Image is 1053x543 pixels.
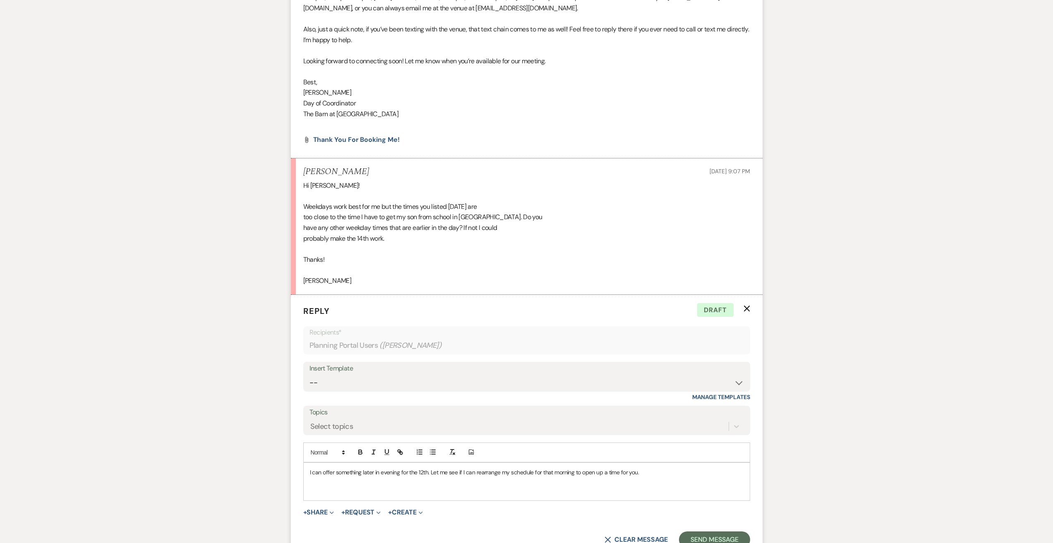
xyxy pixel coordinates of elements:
h5: [PERSON_NAME] [303,167,369,177]
button: Share [303,509,334,516]
span: Reply [303,306,330,316]
span: [PERSON_NAME] [303,88,352,97]
button: Create [388,509,422,516]
div: Select topics [310,421,353,432]
button: Request [341,509,381,516]
p: I can offer something later in evening for the 12th. Let me see if I can rearrange my schedule fo... [310,468,744,477]
div: Planning Portal Users [309,337,744,354]
span: The Barn at [GEOGRAPHIC_DATA] [303,110,398,118]
span: [DATE] 9:07 PM [710,167,750,175]
a: Manage Templates [692,393,750,401]
span: + [388,509,392,516]
span: Draft [697,303,734,317]
span: Also, just a quick note, if you’ve been texting with the venue, that text chain comes to me as we... [303,25,749,44]
div: Insert Template [309,363,744,375]
div: Hi [PERSON_NAME]! Weekdays work best for me but the times you listed [DATE] are too close to the ... [303,180,750,286]
span: Day of Coordinator [303,99,356,108]
span: + [303,509,307,516]
label: Topics [309,407,744,419]
button: Clear message [604,536,667,543]
span: Looking forward to connecting soon! Let me know when you’re available for our meeting. [303,57,546,65]
p: Recipients* [309,327,744,338]
span: Thank You For Booking Me! [313,135,400,144]
span: + [341,509,345,516]
a: Thank You For Booking Me! [313,136,400,143]
span: Best, [303,78,317,86]
span: ( [PERSON_NAME] ) [379,340,441,351]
